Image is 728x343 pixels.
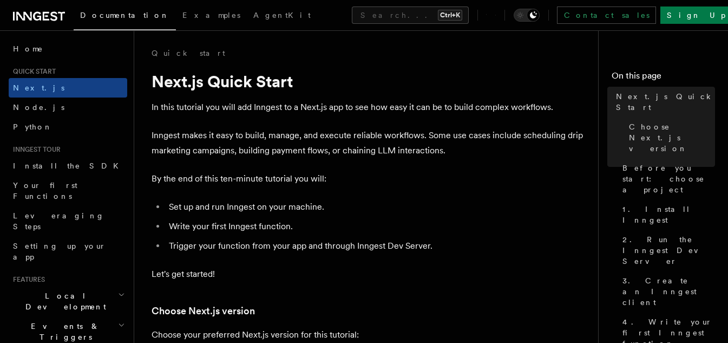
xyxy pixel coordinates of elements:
[9,156,127,176] a: Install the SDK
[152,327,585,342] p: Choose your preferred Next.js version for this tutorial:
[9,67,56,76] span: Quick start
[176,3,247,29] a: Examples
[247,3,317,29] a: AgentKit
[152,267,585,282] p: Let's get started!
[616,91,715,113] span: Next.js Quick Start
[618,158,715,199] a: Before you start: choose a project
[438,10,462,21] kbd: Ctrl+K
[13,43,43,54] span: Home
[514,9,540,22] button: Toggle dark mode
[625,117,715,158] a: Choose Next.js version
[557,7,656,24] a: Contact sales
[13,83,64,92] span: Next.js
[9,78,127,98] a: Next.js
[13,103,64,112] span: Node.js
[9,236,127,267] a: Setting up your app
[182,11,240,20] span: Examples
[152,100,585,115] p: In this tutorial you will add Inngest to a Next.js app to see how easy it can be to build complex...
[622,204,715,225] span: 1. Install Inngest
[9,176,127,206] a: Your first Functions
[618,199,715,230] a: 1. Install Inngest
[612,69,715,87] h4: On this page
[13,181,77,200] span: Your first Functions
[166,238,585,254] li: Trigger your function from your app and through Inngest Dev Server.
[152,171,585,186] p: By the end of this ten-minute tutorial you will:
[9,290,118,312] span: Local Development
[9,39,127,59] a: Home
[9,145,61,154] span: Inngest tour
[9,206,127,236] a: Leveraging Steps
[9,321,118,342] span: Events & Triggers
[622,234,715,267] span: 2. Run the Inngest Dev Server
[9,286,127,316] button: Local Development
[622,275,715,308] span: 3. Create an Inngest client
[166,219,585,234] li: Write your first Inngest function.
[9,275,45,284] span: Features
[629,121,715,154] span: Choose Next.js version
[352,7,469,24] button: Search...Ctrl+K
[152,48,225,59] a: Quick start
[618,230,715,271] a: 2. Run the Inngest Dev Server
[618,271,715,312] a: 3. Create an Inngest client
[80,11,169,20] span: Documentation
[152,128,585,158] p: Inngest makes it easy to build, manage, and execute reliable workflows. Some use cases include sc...
[152,303,255,319] a: Choose Next.js version
[13,211,104,231] span: Leveraging Steps
[9,117,127,137] a: Python
[74,3,176,30] a: Documentation
[612,87,715,117] a: Next.js Quick Start
[9,98,127,117] a: Node.js
[13,242,106,261] span: Setting up your app
[166,199,585,215] li: Set up and run Inngest on your machine.
[622,163,715,195] span: Before you start: choose a project
[253,11,311,20] span: AgentKit
[13,122,53,131] span: Python
[152,72,585,91] h1: Next.js Quick Start
[13,161,125,170] span: Install the SDK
